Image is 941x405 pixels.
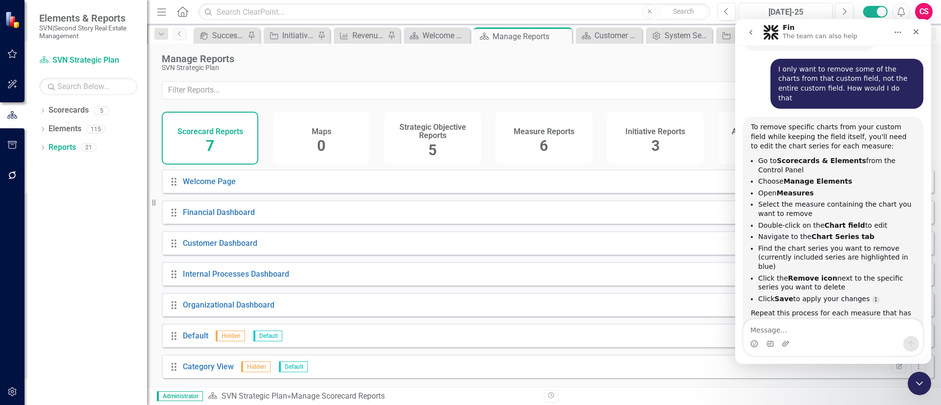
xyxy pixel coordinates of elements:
[183,208,255,217] a: Financial Dashboard
[241,361,271,372] span: Hidden
[183,300,274,310] a: Organizational Dashboard
[183,238,257,248] a: Customer Dashboard
[162,64,882,71] div: SVN Strategic Plan
[183,331,208,340] a: Default
[253,331,282,341] span: Default
[222,391,287,401] a: SVN Strategic Plan
[493,30,570,43] div: Manage Reports
[422,29,468,42] div: Welcome Page
[266,29,315,42] a: Initiative and Task Start and End Dates
[336,29,385,42] a: Revenue Data
[625,127,685,136] h4: Initiative Reports
[665,29,710,42] div: System Setup
[651,137,660,154] span: 3
[49,142,76,153] a: Reports
[735,19,931,364] iframe: Intercom live chat
[39,12,137,24] span: Elements & Reports
[908,372,931,395] iframe: Intercom live chat
[212,29,245,42] div: Success Portal
[94,106,109,115] div: 5
[49,123,81,135] a: Elements
[673,7,694,15] span: Search
[578,29,640,42] a: Customer Dashboard
[198,3,710,21] input: Search ClearPoint...
[915,3,933,21] button: CS
[428,142,437,159] span: 5
[514,127,574,136] h4: Measure Reports
[157,391,203,401] span: Administrator
[177,127,243,136] h4: Scorecard Reports
[4,11,22,28] img: ClearPoint Strategy
[183,177,236,186] a: Welcome Page
[206,137,214,154] span: 7
[216,331,245,341] span: Hidden
[49,105,89,116] a: Scorecards
[312,127,331,136] h4: Maps
[317,137,325,154] span: 0
[732,127,802,136] h4: Action Item Reports
[39,24,137,40] small: SVN|Second Story Real Estate Management
[648,29,710,42] a: System Setup
[162,81,850,99] input: Filter Reports...
[81,143,97,152] div: 21
[739,3,833,21] button: [DATE]-25
[196,29,245,42] a: Success Portal
[718,29,780,42] a: CREATE INTERNAL CLIENT SATISFACTION MONITORING PROGRAM TO MEASURE SATISFACTION SCORES
[282,29,315,42] div: Initiative and Task Start and End Dates
[735,29,780,42] div: CREATE INTERNAL CLIENT SATISFACTION MONITORING PROGRAM TO MEASURE SATISFACTION SCORES
[659,5,708,19] button: Search
[594,29,640,42] div: Customer Dashboard
[39,78,137,95] input: Search Below...
[352,29,385,42] div: Revenue Data
[208,391,537,402] div: » Manage Scorecard Reports
[162,53,882,64] div: Manage Reports
[183,362,234,371] a: Category View
[86,125,105,133] div: 115
[406,29,468,42] a: Welcome Page
[279,361,308,372] span: Default
[390,123,475,140] h4: Strategic Objective Reports
[39,55,137,66] a: SVN Strategic Plan
[183,269,289,279] a: Internal Processes Dashboard
[742,6,829,18] div: [DATE]-25
[540,137,548,154] span: 6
